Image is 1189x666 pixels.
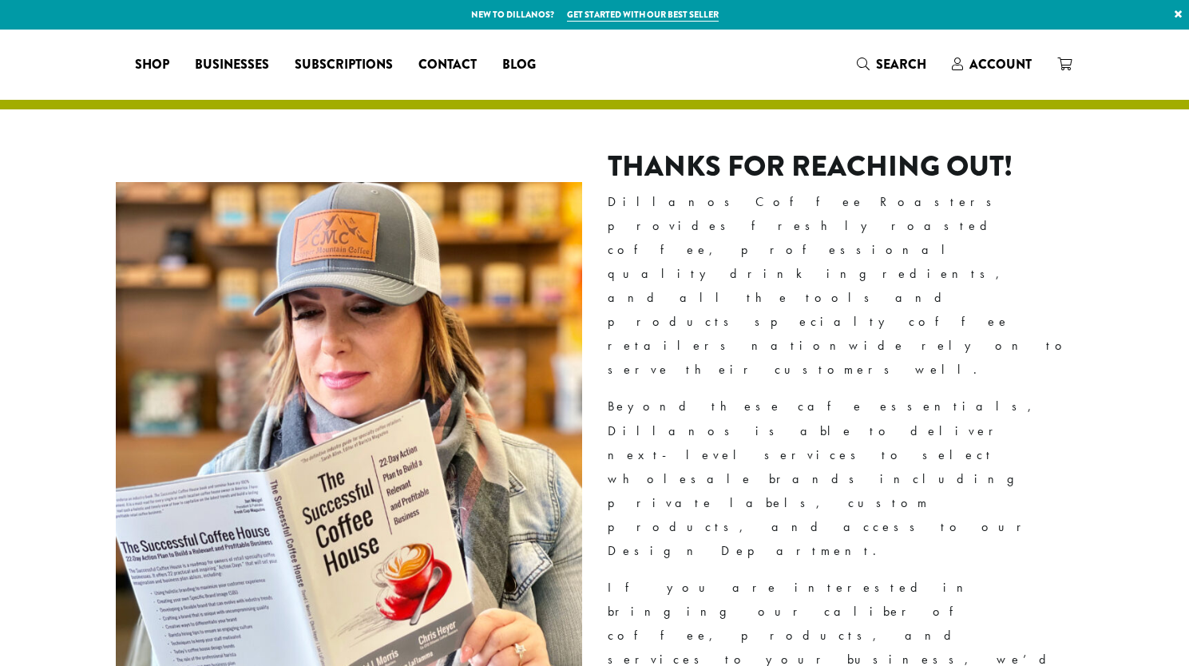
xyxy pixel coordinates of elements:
[608,190,1074,383] p: Dillanos Coffee Roasters provides freshly roasted coffee, professional quality drink ingredients,...
[969,55,1032,73] span: Account
[295,55,393,75] span: Subscriptions
[876,55,926,73] span: Search
[608,149,1074,184] h2: Thanks for reaching out!
[122,52,182,77] a: Shop
[608,394,1074,563] p: Beyond these cafe essentials, Dillanos is able to deliver next-level services to select wholesale...
[567,8,719,22] a: Get started with our best seller
[502,55,536,75] span: Blog
[135,55,169,75] span: Shop
[844,51,939,77] a: Search
[195,55,269,75] span: Businesses
[418,55,477,75] span: Contact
